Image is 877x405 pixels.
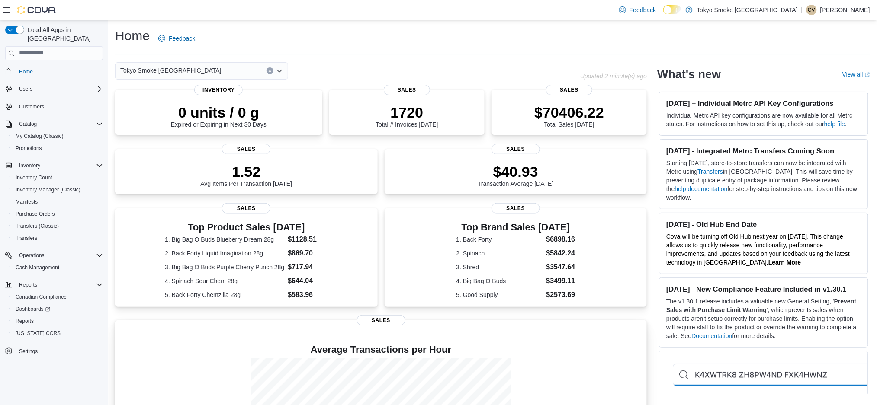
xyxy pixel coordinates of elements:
[200,163,292,180] p: 1.52
[12,209,58,219] a: Purchase Orders
[663,14,664,15] span: Dark Mode
[12,172,56,183] a: Inventory Count
[546,276,575,286] dd: $3499.11
[12,185,84,195] a: Inventory Manager (Classic)
[824,121,845,128] a: help file
[666,111,861,128] p: Individual Metrc API key configurations are now available for all Metrc states. For instructions ...
[456,263,543,271] dt: 3. Shred
[16,84,36,94] button: Users
[478,163,554,180] p: $40.93
[222,203,270,214] span: Sales
[12,262,103,273] span: Cash Management
[546,290,575,300] dd: $2573.69
[19,281,37,288] span: Reports
[24,26,103,43] span: Load All Apps in [GEOGRAPHIC_DATA]
[288,262,328,272] dd: $717.94
[806,5,817,15] div: Chris Valenzuela
[115,27,150,45] h1: Home
[9,172,106,184] button: Inventory Count
[165,263,284,271] dt: 3. Big Bag O Buds Purple Cherry Punch 28g
[9,303,106,315] a: Dashboards
[666,298,856,313] strong: Prevent Sales with Purchase Limit Warning
[16,198,38,205] span: Manifests
[478,163,554,187] div: Transaction Average [DATE]
[16,345,103,356] span: Settings
[820,5,870,15] p: [PERSON_NAME]
[9,232,106,244] button: Transfers
[120,65,222,76] span: Tokyo Smoke [GEOGRAPHIC_DATA]
[165,277,284,285] dt: 4. Spinach Sour Chem 28g
[2,83,106,95] button: Users
[12,221,62,231] a: Transfers (Classic)
[666,159,861,202] p: Starting [DATE], store-to-store transfers can now be integrated with Metrc using in [GEOGRAPHIC_D...
[546,262,575,272] dd: $3547.64
[288,248,328,258] dd: $869.70
[16,102,48,112] a: Customers
[288,276,328,286] dd: $644.04
[288,234,328,245] dd: $1128.51
[16,318,34,325] span: Reports
[165,222,328,233] h3: Top Product Sales [DATE]
[16,306,50,313] span: Dashboards
[16,293,67,300] span: Canadian Compliance
[12,221,103,231] span: Transfers (Classic)
[630,6,656,14] span: Feedback
[2,118,106,130] button: Catalog
[9,130,106,142] button: My Catalog (Classic)
[16,101,103,112] span: Customers
[768,259,801,266] a: Learn More
[19,162,40,169] span: Inventory
[2,249,106,261] button: Operations
[666,297,861,340] p: The v1.30.1 release includes a valuable new General Setting, ' ', which prevents sales when produ...
[12,316,103,326] span: Reports
[12,172,103,183] span: Inventory Count
[801,5,803,15] p: |
[19,252,45,259] span: Operations
[16,223,59,230] span: Transfers (Classic)
[546,234,575,245] dd: $6898.16
[16,67,36,77] a: Home
[267,67,273,74] button: Clear input
[171,104,267,128] div: Expired or Expiring in Next 30 Days
[17,6,56,14] img: Cova
[16,119,103,129] span: Catalog
[16,346,41,357] a: Settings
[865,72,870,77] svg: External link
[9,291,106,303] button: Canadian Compliance
[666,233,850,266] span: Cova will be turning off Old Hub next year on [DATE]. This change allows us to quickly release ne...
[165,290,284,299] dt: 5. Back Forty Chemzilla 28g
[12,185,103,195] span: Inventory Manager (Classic)
[19,68,33,75] span: Home
[171,104,267,121] p: 0 units / 0 g
[546,85,593,95] span: Sales
[16,250,48,261] button: Operations
[169,34,195,43] span: Feedback
[376,104,438,128] div: Total # Invoices [DATE]
[12,328,64,338] a: [US_STATE] CCRS
[288,290,328,300] dd: $583.96
[9,196,106,208] button: Manifests
[12,304,103,314] span: Dashboards
[16,174,52,181] span: Inventory Count
[492,144,540,154] span: Sales
[19,121,37,128] span: Catalog
[9,220,106,232] button: Transfers (Classic)
[9,261,106,274] button: Cash Management
[456,249,543,258] dt: 2. Spinach
[12,143,103,153] span: Promotions
[666,99,861,108] h3: [DATE] – Individual Metrc API Key Configurations
[16,210,55,217] span: Purchase Orders
[2,344,106,357] button: Settings
[165,249,284,258] dt: 2. Back Forty Liquid Imagination 28g
[376,104,438,121] p: 1720
[456,222,575,233] h3: Top Brand Sales [DATE]
[12,197,103,207] span: Manifests
[5,62,103,380] nav: Complex example
[663,5,681,14] input: Dark Mode
[222,144,270,154] span: Sales
[16,160,44,171] button: Inventory
[155,30,199,47] a: Feedback
[12,143,45,153] a: Promotions
[16,264,59,271] span: Cash Management
[492,203,540,214] span: Sales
